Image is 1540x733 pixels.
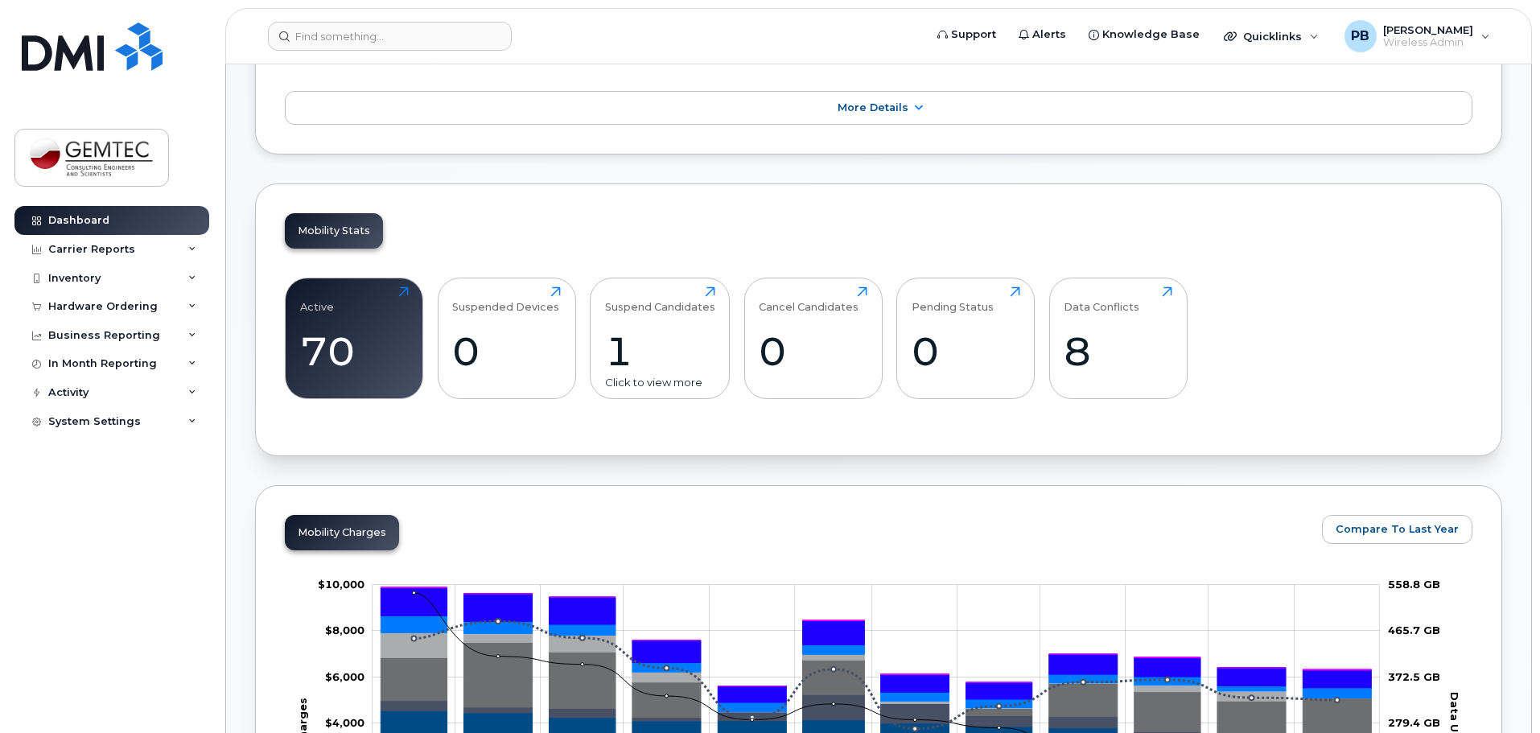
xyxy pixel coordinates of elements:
div: Pending Status [912,286,994,313]
span: Knowledge Base [1102,27,1200,43]
div: 1 [605,327,715,375]
input: Find something... [268,22,512,51]
tspan: $4,000 [325,716,364,729]
div: 0 [452,327,561,375]
a: Support [926,19,1007,51]
div: Suspend Candidates [605,286,715,313]
tspan: 558.8 GB [1388,578,1440,591]
div: Data Conflicts [1064,286,1139,313]
g: $0 [318,578,364,591]
span: Compare To Last Year [1336,521,1459,537]
div: 0 [759,327,867,375]
div: Suspended Devices [452,286,559,313]
div: Click to view more [605,375,715,390]
a: Suspend Candidates1Click to view more [605,286,715,389]
div: Cancel Candidates [759,286,859,313]
g: $0 [325,670,364,683]
div: Active [300,286,334,313]
tspan: $10,000 [318,578,364,591]
span: Quicklinks [1243,30,1302,43]
g: $0 [325,624,364,636]
div: 70 [300,327,409,375]
tspan: 279.4 GB [1388,716,1440,729]
span: Wireless Admin [1383,36,1473,49]
a: Alerts [1007,19,1077,51]
span: More Details [838,101,908,113]
span: [PERSON_NAME] [1383,23,1473,36]
div: 8 [1064,327,1172,375]
a: Suspended Devices0 [452,286,561,389]
a: Active70 [300,286,409,389]
tspan: 372.5 GB [1388,670,1440,683]
div: Quicklinks [1213,20,1330,52]
span: Support [951,27,996,43]
tspan: $8,000 [325,624,364,636]
button: Compare To Last Year [1322,515,1472,544]
tspan: $6,000 [325,670,364,683]
div: 0 [912,327,1020,375]
tspan: 465.7 GB [1388,624,1440,636]
div: Patricia Boulanger [1333,20,1501,52]
g: $0 [325,716,364,729]
a: Knowledge Base [1077,19,1211,51]
a: Data Conflicts8 [1064,286,1172,389]
span: PB [1351,27,1369,46]
span: Alerts [1032,27,1066,43]
a: Cancel Candidates0 [759,286,867,389]
a: Pending Status0 [912,286,1020,389]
